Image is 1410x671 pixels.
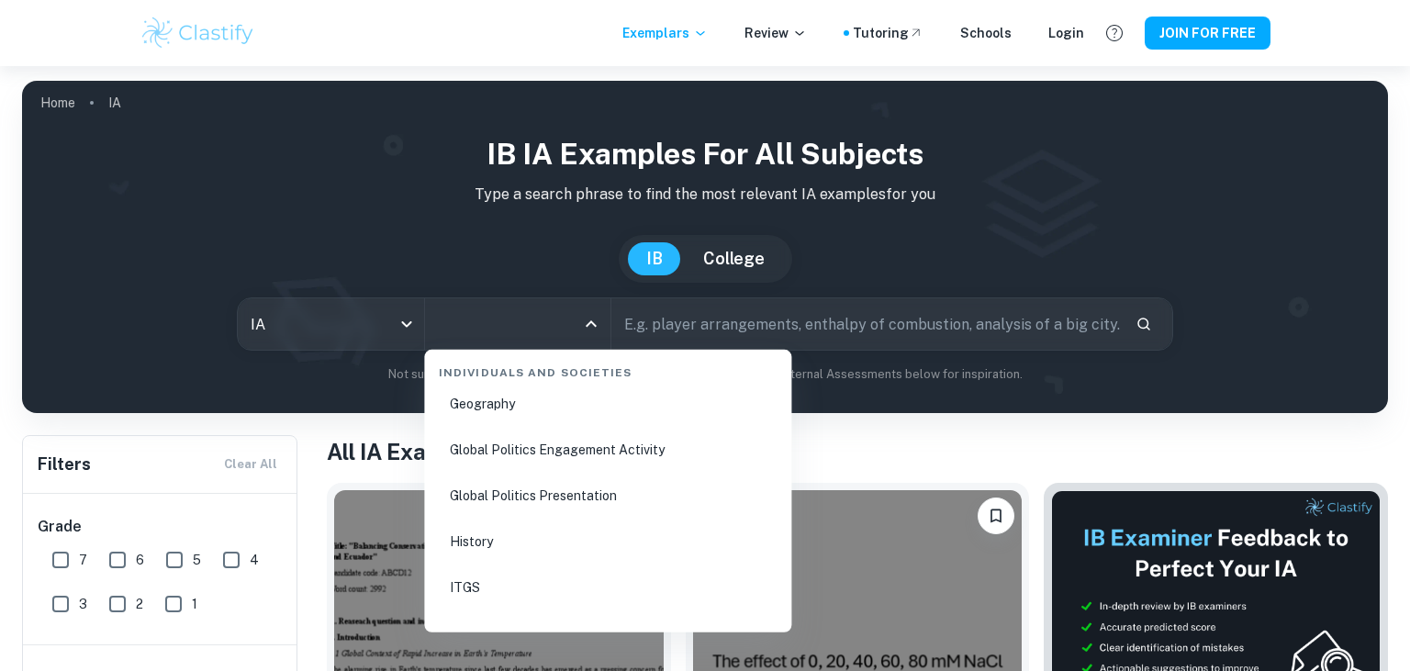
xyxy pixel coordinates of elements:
div: IA [238,298,423,350]
p: Exemplars [622,23,708,43]
p: IA [108,93,121,113]
span: 3 [79,594,87,614]
span: 4 [250,550,259,570]
h6: Grade [38,516,284,538]
li: Geography [431,383,784,425]
button: Close [578,311,604,337]
span: 5 [193,550,201,570]
a: Schools [960,23,1012,43]
h6: Filters [38,452,91,477]
input: E.g. player arrangements, enthalpy of combustion, analysis of a big city... [611,298,1120,350]
h1: IB IA examples for all subjects [37,132,1373,176]
li: Global Politics Presentation [431,475,784,517]
span: 6 [136,550,144,570]
a: Tutoring [853,23,923,43]
button: Help and Feedback [1099,17,1130,49]
li: History [431,520,784,563]
button: Search [1128,308,1159,340]
li: Digital Society [431,612,784,654]
a: Home [40,90,75,116]
button: Please log in to bookmark exemplars [978,498,1014,534]
button: College [685,242,783,275]
h1: All IA Examples [327,435,1388,468]
img: Clastify logo [140,15,256,51]
p: Type a search phrase to find the most relevant IA examples for you [37,184,1373,206]
span: 2 [136,594,143,614]
span: 1 [192,594,197,614]
a: Login [1048,23,1084,43]
p: Review [744,23,807,43]
li: ITGS [431,566,784,609]
p: Not sure what to search for? You can always look through our example Internal Assessments below f... [37,365,1373,384]
li: Global Politics Engagement Activity [431,429,784,471]
img: profile cover [22,81,1388,413]
button: JOIN FOR FREE [1145,17,1270,50]
button: IB [628,242,681,275]
div: Individuals and Societies [431,350,784,388]
span: 7 [79,550,87,570]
